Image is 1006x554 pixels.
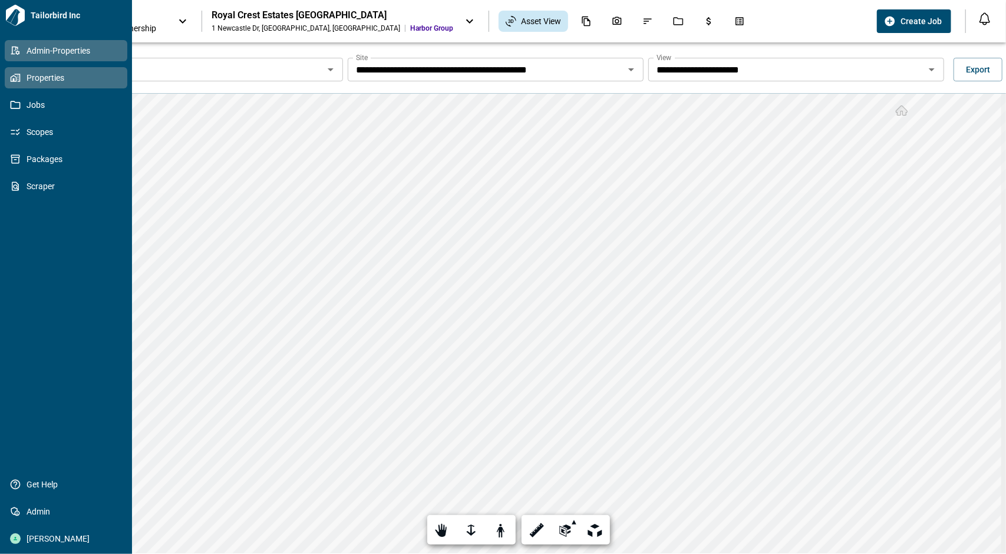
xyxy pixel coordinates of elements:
label: View [657,52,672,62]
a: Packages [5,149,127,170]
span: Tailorbird Inc [26,9,127,21]
div: 1 Newcastle Dr , [GEOGRAPHIC_DATA] , [GEOGRAPHIC_DATA] [212,24,400,33]
div: Royal Crest Estates [GEOGRAPHIC_DATA] [212,9,453,21]
button: Open notification feed [975,9,994,28]
button: Open [923,61,940,78]
a: Jobs [5,94,127,116]
label: Site [356,52,368,62]
span: Harbor Group [410,24,453,33]
span: Create Job [901,15,942,27]
span: Admin [21,506,116,517]
button: Open [322,61,339,78]
span: Scopes [21,126,116,138]
span: Admin-Properties [21,45,116,57]
span: Jobs [21,99,116,111]
div: Asset View [499,11,568,32]
div: Photos [605,11,629,31]
div: Documents [574,11,599,31]
a: Admin-Properties [5,40,127,61]
span: Export [966,64,990,75]
span: Scraper [21,180,116,192]
button: Export [954,58,1002,81]
span: Asset View [521,15,561,27]
div: Jobs [666,11,691,31]
a: Scraper [5,176,127,197]
a: Admin [5,501,127,522]
button: Create Job [877,9,951,33]
a: Properties [5,67,127,88]
span: Packages [21,153,116,165]
button: Open [623,61,639,78]
div: Issues & Info [635,11,660,31]
span: [PERSON_NAME] [21,533,116,545]
div: Budgets [697,11,721,31]
span: Get Help [21,479,116,490]
a: Scopes [5,121,127,143]
span: Properties [21,72,116,84]
div: Takeoff Center [727,11,752,31]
